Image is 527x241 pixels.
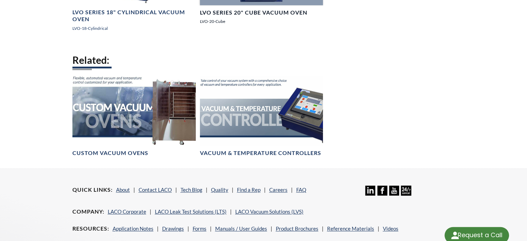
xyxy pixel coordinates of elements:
[327,225,374,232] a: Reference Materials
[155,208,227,215] a: LACO Leak Test Solutions (LTS)
[162,225,184,232] a: Drawings
[383,225,398,232] a: Videos
[200,149,321,157] h4: Vacuum & Temperature Controllers
[215,225,267,232] a: Manuals / User Guides
[401,190,411,197] a: 24/7 Support
[200,9,307,16] h4: LVO Series 20" Cube Vacuum Oven
[72,225,109,232] h4: Resources
[72,208,104,215] h4: Company
[139,187,172,193] a: Contact LACO
[72,149,148,157] h4: Custom Vacuum Ovens
[72,54,455,67] h2: Related:
[276,225,318,232] a: Product Brochures
[72,186,113,193] h4: Quick Links
[235,208,304,215] a: LACO Vacuum Solutions (LVS)
[72,9,196,23] h4: LVO Series 18" Cylindrical Vacuum Oven
[108,208,146,215] a: LACO Corporate
[449,230,460,241] img: round button
[269,187,288,193] a: Careers
[200,18,323,25] p: LVO-20-Cube
[401,186,411,196] img: 24/7 Support Icon
[116,187,130,193] a: About
[72,25,196,32] p: LVO-18-Cylindrical
[237,187,261,193] a: Find a Rep
[296,187,306,193] a: FAQ
[181,187,202,193] a: Tech Blog
[211,187,228,193] a: Quality
[113,225,153,232] a: Application Notes
[72,76,196,157] a: Custom Vacuum Ovens headerCustom Vacuum Ovens
[200,76,323,157] a: Header showing Vacuum & Temp ControllerVacuum & Temperature Controllers
[193,225,207,232] a: Forms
